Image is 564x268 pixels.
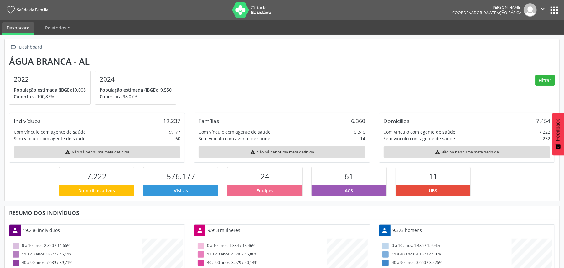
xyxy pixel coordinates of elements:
[384,117,410,124] div: Domicílios
[21,225,62,236] div: 19.236 indivíduos
[167,171,195,181] span: 576.177
[205,225,242,236] div: 9.913 mulheres
[199,146,365,158] div: Não há nenhuma meta definida
[261,171,269,181] span: 24
[167,129,180,135] div: 19.177
[345,187,353,194] span: ACS
[9,209,555,216] div: Resumo dos indivíduos
[452,5,521,10] div: [PERSON_NAME]
[384,135,455,142] div: Sem vínculo com agente de saúde
[537,3,549,17] button: 
[9,43,18,52] i: 
[9,56,181,67] div: Água Branca - AL
[12,250,142,259] div: 11 a 40 anos: 8.677 / 45,11%
[100,87,172,93] p: 19.550
[549,5,560,16] button: apps
[100,93,172,100] p: 98,07%
[175,135,180,142] div: 60
[17,7,48,13] span: Saúde da Família
[199,135,270,142] div: Sem vínculo com agente de saúde
[539,6,546,13] i: 
[360,135,365,142] div: 14
[14,129,86,135] div: Com vínculo com agente de saúde
[14,87,86,93] p: 19.008
[174,187,188,194] span: Visitas
[384,146,550,158] div: Não há nenhuma meta definida
[391,225,424,236] div: 9.323 homens
[381,242,512,250] div: 0 a 10 anos: 1.486 / 15,94%
[539,129,550,135] div: 7.222
[196,259,327,267] div: 40 a 90 anos: 3.979 / 40,14%
[65,149,70,155] i: warning
[100,75,172,83] h4: 2024
[543,135,550,142] div: 232
[250,149,256,155] i: warning
[199,117,219,124] div: Famílias
[78,187,115,194] span: Domicílios ativos
[12,242,142,250] div: 0 a 10 anos: 2.820 / 14,66%
[535,75,555,86] button: Filtrar
[196,250,327,259] div: 11 a 40 anos: 4.540 / 45,80%
[9,43,44,52] a:  Dashboard
[87,171,106,181] span: 7.222
[199,129,271,135] div: Com vínculo com agente de saúde
[14,135,85,142] div: Sem vínculo com agente de saúde
[429,171,437,181] span: 11
[435,149,440,155] i: warning
[12,227,18,234] i: person
[536,117,550,124] div: 7.454
[256,187,273,194] span: Equipes
[14,87,72,93] span: População estimada (IBGE):
[14,93,86,100] p: 100,87%
[12,259,142,267] div: 40 a 90 anos: 7.639 / 39,71%
[384,129,456,135] div: Com vínculo com agente de saúde
[163,117,180,124] div: 19.237
[381,227,388,234] i: person
[524,3,537,17] img: img
[381,259,512,267] div: 40 a 90 anos: 3.660 / 39,26%
[14,94,37,99] span: Cobertura:
[452,10,521,15] span: Coordenador da Atenção Básica
[2,22,34,35] a: Dashboard
[381,250,512,259] div: 11 a 40 anos: 4.137 / 44,37%
[354,129,365,135] div: 6.346
[552,113,564,155] button: Feedback - Mostrar pesquisa
[344,171,353,181] span: 61
[196,227,203,234] i: person
[14,75,86,83] h4: 2022
[100,87,158,93] span: População estimada (IBGE):
[14,146,180,158] div: Não há nenhuma meta definida
[429,187,437,194] span: UBS
[4,5,48,15] a: Saúde da Família
[18,43,44,52] div: Dashboard
[45,25,66,31] span: Relatórios
[41,22,74,33] a: Relatórios
[196,242,327,250] div: 0 a 10 anos: 1.334 / 13,46%
[14,117,40,124] div: Indivíduos
[351,117,365,124] div: 6.360
[555,119,561,141] span: Feedback
[100,94,123,99] span: Cobertura:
